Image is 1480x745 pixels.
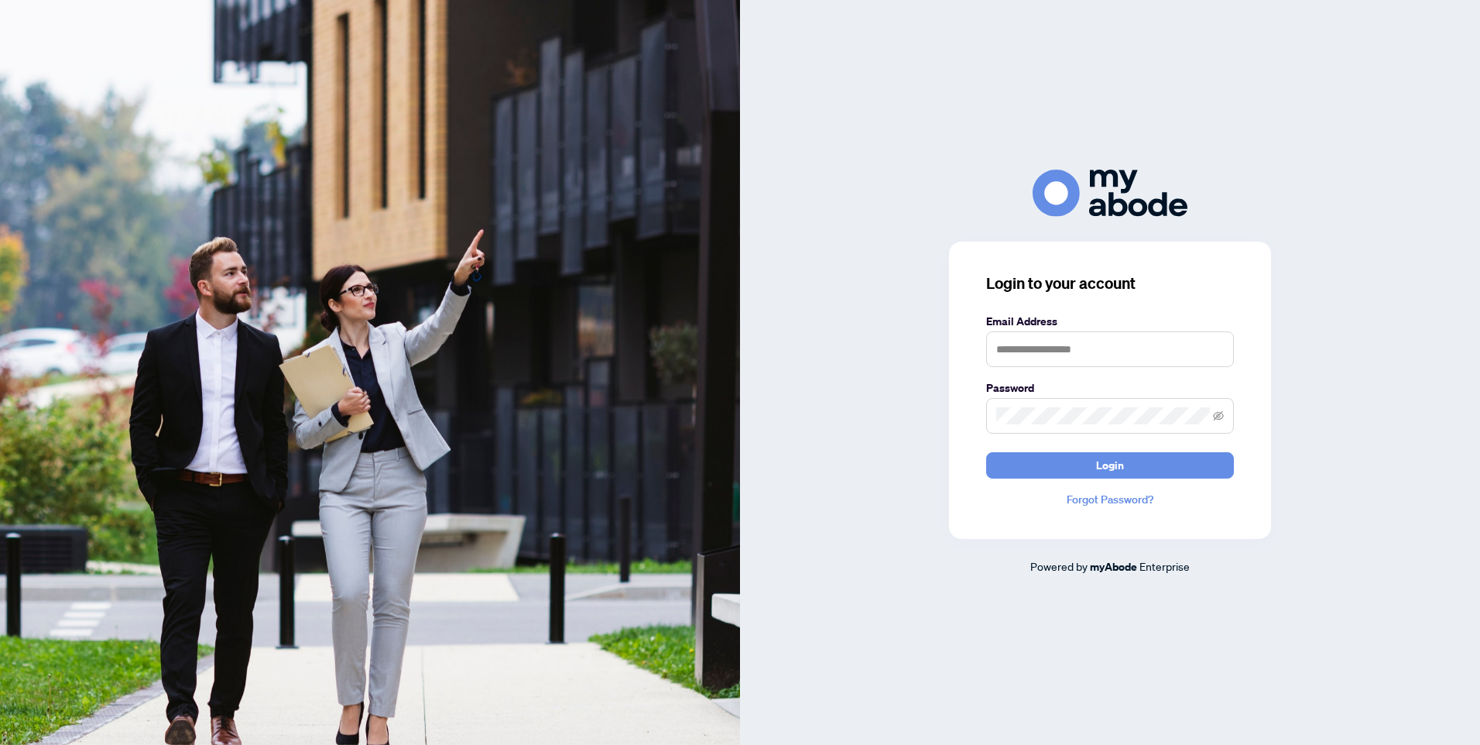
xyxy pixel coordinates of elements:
h3: Login to your account [986,273,1234,294]
span: Powered by [1030,559,1088,573]
button: Login [986,452,1234,479]
span: Enterprise [1139,559,1190,573]
img: ma-logo [1033,170,1187,217]
span: eye-invisible [1213,410,1224,421]
a: Forgot Password? [986,491,1234,508]
span: Login [1096,453,1124,478]
a: myAbode [1090,558,1137,575]
label: Email Address [986,313,1234,330]
label: Password [986,379,1234,397]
